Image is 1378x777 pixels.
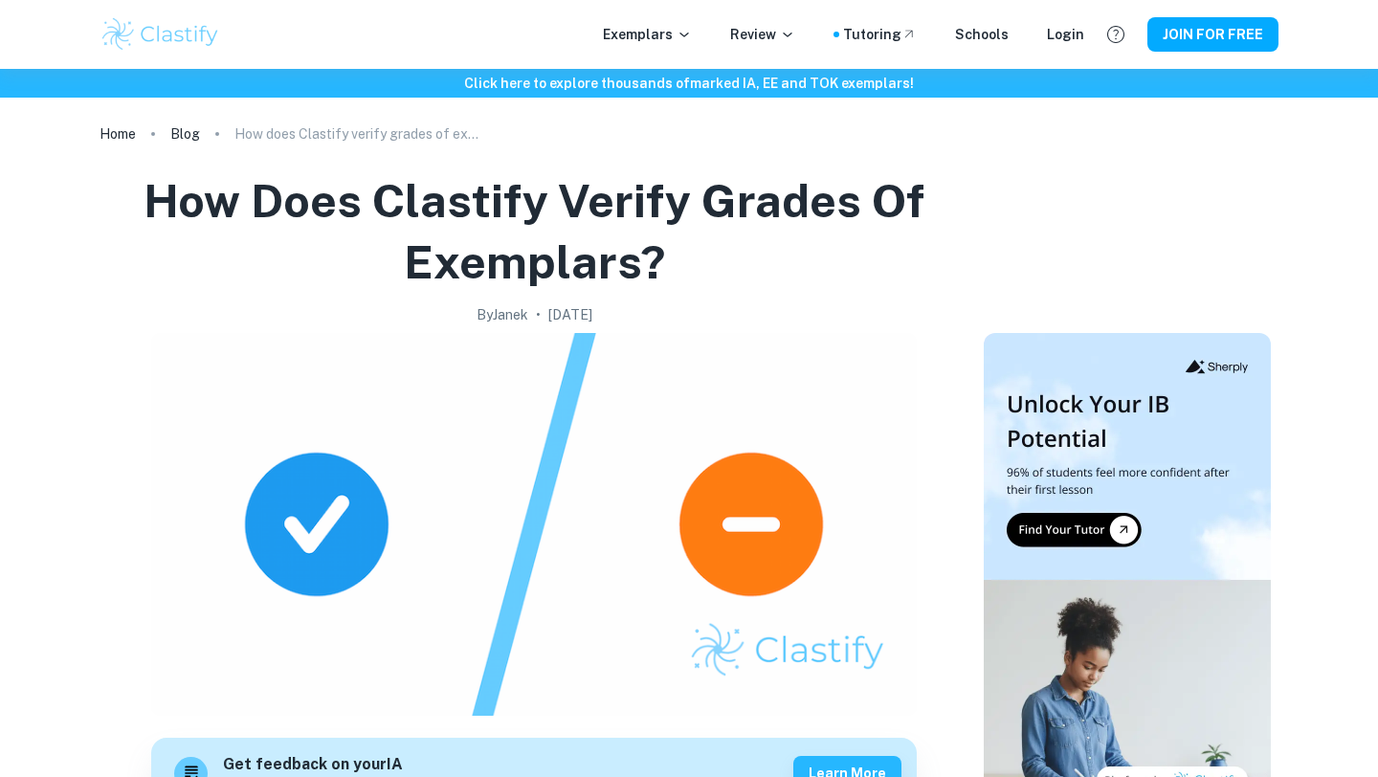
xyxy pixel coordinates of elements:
[1100,18,1132,51] button: Help and Feedback
[170,121,200,147] a: Blog
[4,73,1374,94] h6: Click here to explore thousands of marked IA, EE and TOK exemplars !
[234,123,483,144] p: How does Clastify verify grades of exemplars?
[100,15,221,54] img: Clastify logo
[1147,17,1278,52] button: JOIN FOR FREE
[548,304,592,325] h2: [DATE]
[730,24,795,45] p: Review
[955,24,1009,45] a: Schools
[603,24,692,45] p: Exemplars
[151,333,917,716] img: How does Clastify verify grades of exemplars? cover image
[536,304,541,325] p: •
[100,121,136,147] a: Home
[223,753,451,777] h6: Get feedback on your IA
[843,24,917,45] a: Tutoring
[477,304,528,325] h2: By Janek
[107,170,961,293] h1: How does Clastify verify grades of exemplars?
[1047,24,1084,45] a: Login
